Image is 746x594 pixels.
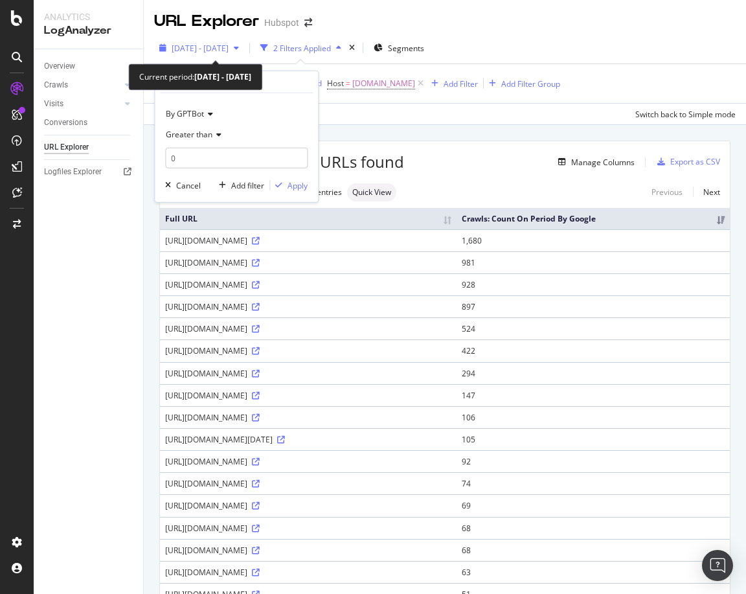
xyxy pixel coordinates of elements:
span: = [346,78,350,89]
a: URL Explorer [44,141,134,154]
td: 422 [457,339,730,361]
button: Add Filter [426,76,478,91]
div: [URL][DOMAIN_NAME] [165,368,451,379]
div: [URL][DOMAIN_NAME] [165,323,451,334]
button: Switch back to Simple mode [630,104,736,124]
td: 106 [457,406,730,428]
td: 928 [457,273,730,295]
span: [DOMAIN_NAME] [352,74,415,93]
a: Crawls [44,78,121,92]
a: Visits [44,97,121,111]
div: [URL][DOMAIN_NAME] [165,478,451,489]
div: [URL][DOMAIN_NAME] [165,412,451,423]
td: 68 [457,517,730,539]
div: [URL][DOMAIN_NAME] [165,500,451,511]
span: By GPTBot [166,108,204,119]
td: 524 [457,317,730,339]
span: [DATE] - [DATE] [172,43,229,54]
div: Analytics [44,10,133,23]
b: [DATE] - [DATE] [194,71,251,82]
button: Add filter [214,179,264,192]
div: Conversions [44,116,87,130]
th: Crawls: Count On Period By Google: activate to sort column ascending [457,208,730,229]
div: Current period: [139,69,251,84]
div: LogAnalyzer [44,23,133,38]
div: Visits [44,97,63,111]
div: Switch back to Simple mode [635,109,736,120]
td: 1,680 [457,229,730,251]
div: URL Explorer [44,141,89,154]
div: [URL][DOMAIN_NAME] [165,301,451,312]
button: Segments [368,38,429,58]
div: Overview [44,60,75,73]
div: Hubspot [264,16,299,29]
div: Add Filter Group [501,78,560,89]
td: 92 [457,450,730,472]
div: [URL][DOMAIN_NAME] [165,545,451,556]
td: 897 [457,295,730,317]
div: [URL][DOMAIN_NAME] [165,567,451,578]
a: Conversions [44,116,134,130]
td: 74 [457,472,730,494]
div: Open Intercom Messenger [702,550,733,581]
div: Export as CSV [670,156,720,167]
div: Add filter [231,179,264,190]
div: Manage Columns [571,157,635,168]
td: 63 [457,561,730,583]
div: [URL][DOMAIN_NAME] [165,523,451,534]
div: times [346,41,357,54]
div: arrow-right-arrow-left [304,18,312,27]
td: 147 [457,384,730,406]
div: [URL][DOMAIN_NAME] [165,279,451,290]
div: [URL][DOMAIN_NAME] [165,390,451,401]
td: 294 [457,362,730,384]
div: Crawls [44,78,68,92]
span: Greater than [166,129,212,140]
button: [DATE] - [DATE] [154,38,244,58]
div: [URL][DOMAIN_NAME] [165,456,451,467]
div: Add Filter [444,78,478,89]
span: Segments [388,43,424,54]
div: neutral label [347,183,396,201]
div: Logfiles Explorer [44,165,102,179]
button: 2 Filters Applied [255,38,346,58]
td: 981 [457,251,730,273]
button: Apply [270,179,308,192]
button: Manage Columns [553,154,635,170]
button: Cancel [160,179,201,192]
td: 68 [457,539,730,561]
div: [URL][DOMAIN_NAME] [165,257,451,268]
div: [URL][DOMAIN_NAME] [165,345,451,356]
th: Full URL: activate to sort column ascending [160,208,457,229]
span: Host [327,78,344,89]
div: Crawls: Count On Period [169,76,263,87]
a: Next [693,183,720,201]
span: Quick View [352,188,391,196]
div: [URL][DOMAIN_NAME] [165,235,451,246]
button: Export as CSV [652,152,720,172]
div: Apply [288,179,308,190]
a: Overview [44,60,134,73]
button: Add Filter Group [484,76,560,91]
div: URL Explorer [154,10,259,32]
a: Logfiles Explorer [44,165,134,179]
div: Cancel [176,179,201,190]
div: [URL][DOMAIN_NAME][DATE] [165,434,451,445]
div: 2 Filters Applied [273,43,331,54]
td: 105 [457,428,730,450]
td: 69 [457,494,730,516]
